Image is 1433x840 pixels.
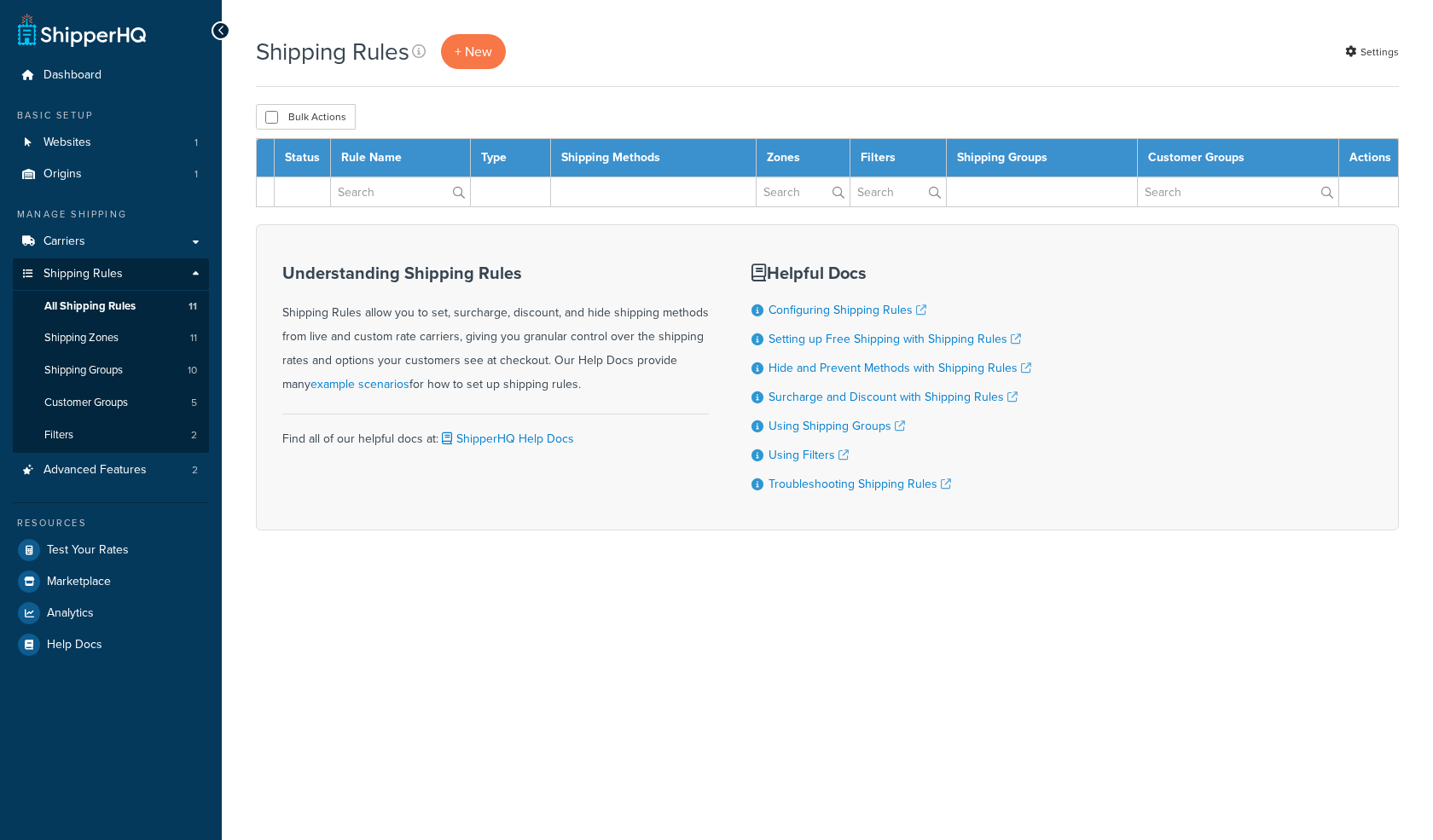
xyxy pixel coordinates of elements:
h1: Shipping Rules [256,35,409,68]
span: 1 [194,167,198,182]
li: Shipping Groups [13,355,209,386]
li: Shipping Zones [13,322,209,354]
div: Resources [13,516,209,530]
input: Search [1138,177,1338,206]
a: Shipping Groups 10 [13,355,209,386]
span: 11 [189,299,197,314]
a: ShipperHQ Home [18,13,146,47]
a: Analytics [13,598,209,629]
button: Bulk Actions [256,104,356,130]
div: Find all of our helpful docs at: [282,414,709,451]
a: Test Your Rates [13,535,209,565]
a: Surcharge and Discount with Shipping Rules [769,388,1018,406]
a: Settings [1345,40,1399,64]
div: Basic Setup [13,108,209,123]
span: Carriers [44,235,85,249]
span: Websites [44,136,91,150]
span: 2 [192,463,198,478]
span: 1 [194,136,198,150]
a: Using Shipping Groups [769,417,905,435]
span: Filters [44,428,73,443]
h3: Understanding Shipping Rules [282,264,709,282]
th: Shipping Groups [946,139,1137,177]
a: Marketplace [13,566,209,597]
a: Websites 1 [13,127,209,159]
span: 10 [188,363,197,378]
span: Shipping Rules [44,267,123,281]
a: Hide and Prevent Methods with Shipping Rules [769,359,1031,377]
th: Filters [850,139,946,177]
span: 5 [191,396,197,410]
li: Filters [13,420,209,451]
a: Troubleshooting Shipping Rules [769,475,951,493]
a: Advanced Features 2 [13,455,209,486]
a: Customer Groups 5 [13,387,209,419]
a: example scenarios [310,375,409,393]
span: Customer Groups [44,396,128,410]
th: Zones [757,139,850,177]
a: Carriers [13,226,209,258]
span: Marketplace [47,575,111,589]
span: Test Your Rates [47,543,129,558]
a: Using Filters [769,446,849,464]
a: Configuring Shipping Rules [769,301,926,319]
a: Setting up Free Shipping with Shipping Rules [769,330,1021,348]
div: Manage Shipping [13,207,209,222]
a: Help Docs [13,629,209,660]
span: Help Docs [47,638,102,652]
a: Shipping Rules [13,258,209,290]
span: Origins [44,167,82,182]
input: Search [850,177,946,206]
li: Shipping Rules [13,258,209,453]
h3: Helpful Docs [751,264,1031,282]
th: Shipping Methods [551,139,757,177]
span: Shipping Zones [44,331,119,345]
a: Shipping Zones 11 [13,322,209,354]
div: Shipping Rules allow you to set, surcharge, discount, and hide shipping methods from live and cus... [282,264,709,397]
th: Type [471,139,551,177]
span: All Shipping Rules [44,299,136,314]
li: Websites [13,127,209,159]
span: Dashboard [44,68,102,83]
th: Actions [1339,139,1399,177]
th: Customer Groups [1137,139,1338,177]
a: Filters 2 [13,420,209,451]
span: + New [455,42,492,61]
a: Origins 1 [13,159,209,190]
a: + New [441,34,506,69]
a: Dashboard [13,60,209,91]
th: Status [275,139,331,177]
li: All Shipping Rules [13,291,209,322]
span: Advanced Features [44,463,147,478]
a: ShipperHQ Help Docs [438,430,574,448]
input: Search [331,177,470,206]
input: Search [757,177,849,206]
th: Rule Name [331,139,471,177]
span: Analytics [47,606,94,621]
li: Advanced Features [13,455,209,486]
span: 11 [190,331,197,345]
a: All Shipping Rules 11 [13,291,209,322]
li: Origins [13,159,209,190]
li: Customer Groups [13,387,209,419]
span: 2 [191,428,197,443]
span: Shipping Groups [44,363,123,378]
